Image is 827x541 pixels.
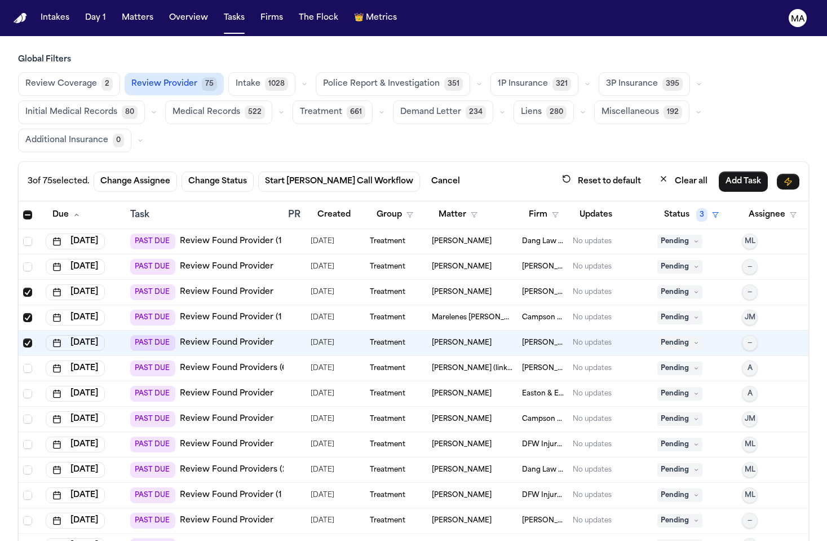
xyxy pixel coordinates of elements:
button: Matter [432,205,484,225]
a: Review Found Providers (6 to review) [180,363,330,374]
span: Treatment [370,364,405,373]
span: Intake [236,78,260,90]
span: PAST DUE [130,259,175,275]
button: — [742,284,758,300]
span: DFW Injury Lawyers [522,491,564,500]
button: Intakes [36,8,74,28]
span: Dariana Dominguez Carbajal [432,465,492,474]
span: Krystal Tenney [432,338,492,348]
span: Treatment [370,516,405,525]
button: Overview [165,8,213,28]
div: No updates [573,440,612,449]
span: Treatment [370,313,405,322]
span: Treatment [370,415,405,424]
span: — [748,288,752,297]
button: Updates [573,205,619,225]
span: 9/8/2025, 9:06:06 AM [311,335,334,351]
span: Romanow Law Group [522,516,564,525]
span: Select row [23,237,32,246]
button: Clear all [652,171,714,192]
button: — [742,259,758,275]
button: [DATE] [46,462,105,478]
span: Select row [23,389,32,398]
span: Treatment [370,440,405,449]
span: Select row [23,465,32,474]
span: PAST DUE [130,462,175,478]
span: Romanow Law Group [522,364,564,373]
span: Dalvy Negron [432,440,492,449]
span: Select row [23,288,32,297]
span: Select row [23,313,32,322]
button: [DATE] [46,259,105,275]
a: Home [14,13,27,24]
span: Romanow Law Group [522,338,564,348]
span: PAST DUE [130,310,175,326]
span: 234 [466,105,486,119]
span: Romanow Law Group [522,262,564,271]
span: 3P Insurance [606,78,658,90]
button: Change Status [182,171,254,192]
span: Miscellaneous [602,107,659,118]
span: 9/11/2025, 1:21:35 PM [311,386,334,402]
button: Firms [256,8,288,28]
button: [DATE] [46,513,105,529]
a: Review Found Provider [180,337,273,349]
span: 280 [546,105,567,119]
span: 80 [122,105,138,119]
button: [DATE] [46,360,105,376]
a: Review Found Provider [180,388,273,399]
button: [DATE] [46,234,105,249]
span: 351 [444,77,463,91]
button: Status3 [657,205,726,225]
a: Review Found Provider [180,439,273,450]
a: Matters [117,8,158,28]
span: Abigail Beltran [432,237,492,246]
button: Tasks [219,8,249,28]
div: No updates [573,338,612,348]
button: 3P Insurance395 [599,72,690,96]
a: Review Found Provider [180,515,273,526]
span: ML [745,465,755,474]
span: Dang Law Group [522,465,564,474]
button: A [742,360,758,376]
span: A [748,364,753,373]
span: PAST DUE [130,386,175,402]
span: 395 [662,77,683,91]
button: Medical Records522 [165,100,272,124]
span: Pending [657,311,702,324]
span: Easton & Easton [522,389,564,398]
button: — [742,513,758,529]
a: Review Found Providers (2 to review) [180,464,331,476]
span: 192 [664,105,682,119]
div: PR [288,208,302,222]
span: Select row [23,415,32,424]
button: Day 1 [81,8,110,28]
span: Pending [657,285,702,299]
span: Treatment [370,389,405,398]
div: No updates [573,465,612,474]
div: No updates [573,262,612,271]
span: Colin Lee [432,389,492,398]
span: Liens [521,107,542,118]
span: Marelenes Jimenez [432,313,513,322]
span: Initial Medical Records [25,107,117,118]
span: JM [745,415,755,424]
button: JM [742,310,758,326]
div: No updates [573,288,612,297]
span: Steele Adams Hosman [522,288,564,297]
button: [DATE] [46,411,105,427]
span: 1P Insurance [498,78,548,90]
span: Additional Insurance [25,135,108,146]
span: Pending [657,514,702,527]
span: Treatment [370,262,405,271]
span: Pending [657,387,702,401]
span: 321 [552,77,571,91]
span: 9/2/2025, 11:44:35 AM [311,411,334,427]
span: PAST DUE [130,513,175,529]
button: ML [742,462,758,478]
